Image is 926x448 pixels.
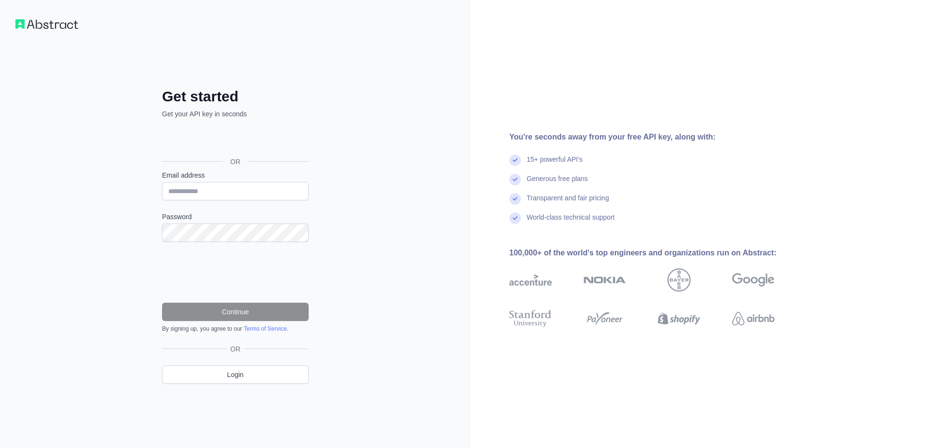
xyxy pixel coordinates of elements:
iframe: Sign in with Google Button [157,129,312,151]
div: Generous free plans [527,174,588,193]
button: Continue [162,303,309,321]
label: Email address [162,170,309,180]
img: accenture [509,268,552,292]
span: OR [223,157,248,167]
img: bayer [667,268,691,292]
div: World-class technical support [527,212,615,232]
img: airbnb [732,308,775,329]
div: 100,000+ of the world's top engineers and organizations run on Abstract: [509,247,805,259]
div: You're seconds away from your free API key, along with: [509,131,805,143]
a: Terms of Service [244,325,286,332]
div: Sign in with Google. Opens in new tab [162,129,307,151]
img: stanford university [509,308,552,329]
span: OR [227,344,245,354]
img: google [732,268,775,292]
div: 15+ powerful API's [527,154,583,174]
img: check mark [509,212,521,224]
label: Password [162,212,309,222]
iframe: reCAPTCHA [162,253,309,291]
img: check mark [509,154,521,166]
p: Get your API key in seconds [162,109,309,119]
div: By signing up, you agree to our . [162,325,309,333]
h2: Get started [162,88,309,105]
a: Login [162,365,309,384]
img: payoneer [584,308,626,329]
img: check mark [509,174,521,185]
img: nokia [584,268,626,292]
img: check mark [509,193,521,205]
img: shopify [658,308,700,329]
div: Transparent and fair pricing [527,193,609,212]
img: Workflow [15,19,78,29]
